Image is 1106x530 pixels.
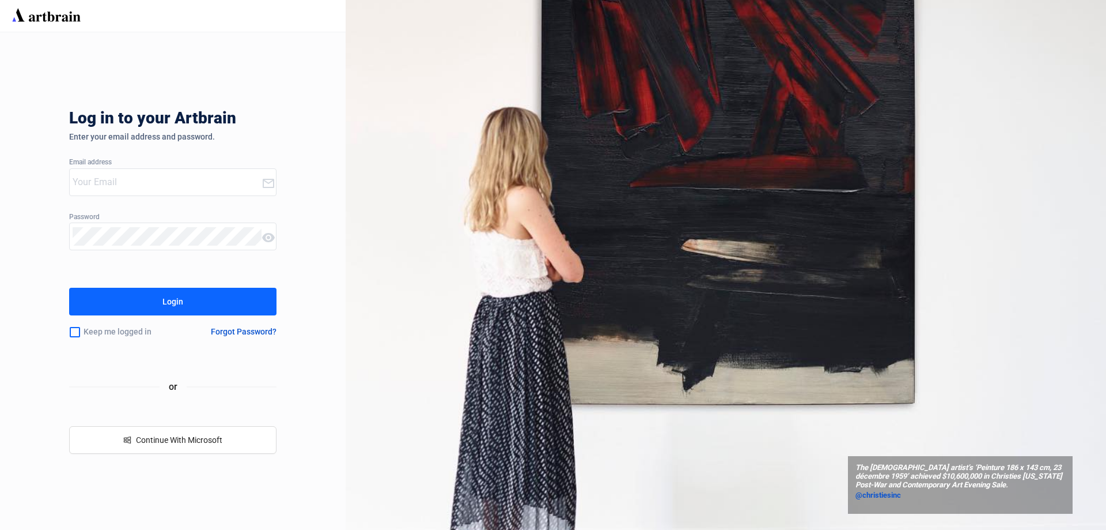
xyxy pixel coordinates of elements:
[123,436,131,444] span: windows
[855,490,1065,501] a: @christiesinc
[69,132,276,141] div: Enter your email address and password.
[69,109,415,132] div: Log in to your Artbrain
[855,464,1065,490] span: The [DEMOGRAPHIC_DATA] artist’s ‘Peinture 186 x 143 cm, 23 décembre 1959’ achieved $10,600,000 in...
[136,435,222,445] span: Continue With Microsoft
[855,491,901,499] span: @christiesinc
[69,159,276,167] div: Email address
[160,379,187,394] span: or
[69,288,276,315] button: Login
[69,426,276,454] button: windowsContinue With Microsoft
[211,327,276,336] div: Forgot Password?
[69,213,276,221] div: Password
[73,173,262,191] input: Your Email
[69,320,183,344] div: Keep me logged in
[162,292,183,311] div: Login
